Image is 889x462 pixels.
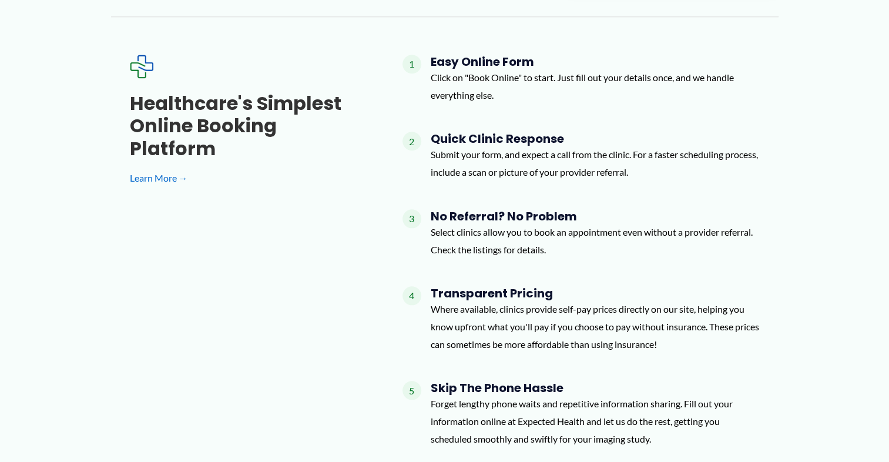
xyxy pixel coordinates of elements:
span: 4 [402,286,421,305]
h4: No Referral? No Problem [431,209,760,223]
p: Forget lengthy phone waits and repetitive information sharing. Fill out your information online a... [431,395,760,447]
span: 2 [402,132,421,150]
img: Expected Healthcare Logo [130,55,153,78]
span: 5 [402,381,421,400]
h3: Healthcare's simplest online booking platform [130,92,365,160]
h4: Skip the Phone Hassle [431,381,760,395]
a: Learn More → [130,169,365,187]
h4: Quick Clinic Response [431,132,760,146]
p: Submit your form, and expect a call from the clinic. For a faster scheduling process, include a s... [431,146,760,180]
p: Where available, clinics provide self-pay prices directly on our site, helping you know upfront w... [431,300,760,353]
span: 3 [402,209,421,228]
h4: Transparent Pricing [431,286,760,300]
h4: Easy Online Form [431,55,760,69]
p: Click on "Book Online" to start. Just fill out your details once, and we handle everything else. [431,69,760,103]
span: 1 [402,55,421,73]
p: Select clinics allow you to book an appointment even without a provider referral. Check the listi... [431,223,760,258]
